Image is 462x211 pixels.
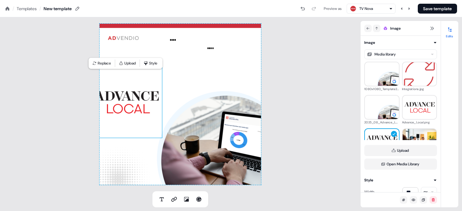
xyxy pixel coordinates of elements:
[365,90,399,124] img: 2025_08_Advance_Local_2.png
[90,59,113,68] button: Replace
[364,145,437,156] button: Upload
[390,25,401,31] span: Image
[17,6,37,12] a: Templates
[365,57,399,91] img: 1080x1080_Template2_noCTA.png
[364,177,437,183] button: Style
[424,189,428,195] div: px
[403,58,437,90] img: Integrations.jpg
[402,120,437,125] div: Advance_Local.png
[364,177,373,183] div: Style
[364,39,375,46] div: Image
[364,159,437,170] button: Open Media Library
[441,25,458,38] button: Edits
[44,6,72,12] div: New template
[116,59,138,68] button: Upload
[364,39,437,46] button: Image
[91,67,162,138] img: Image
[359,6,373,12] div: TV Nova
[39,5,41,12] div: /
[347,4,396,14] button: TV Nova
[402,86,437,92] div: Integrations.jpg
[12,5,14,12] div: /
[374,51,396,57] div: Media library
[403,90,437,124] img: Advance_Local.png
[418,4,457,14] button: Save template
[364,187,374,197] div: Width
[324,6,342,12] div: Preview as
[364,120,400,125] div: 2025_08_Advance_Local_2.png
[141,59,161,68] button: Style
[364,86,400,92] div: 1080x1080_Template2_noCTA.png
